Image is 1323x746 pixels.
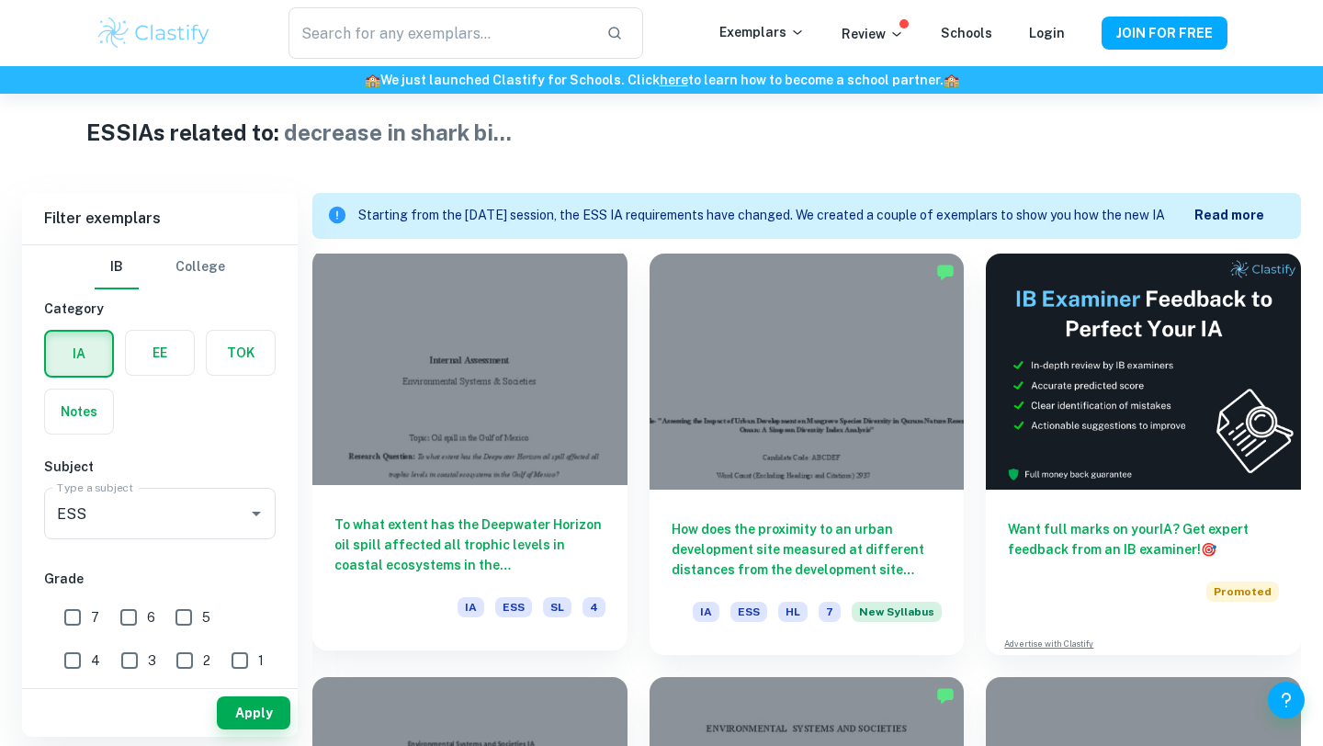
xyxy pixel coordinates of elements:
[936,263,955,281] img: Marked
[1201,542,1216,557] span: 🎯
[365,73,380,87] span: 🏫
[95,245,225,289] div: Filter type choice
[203,650,210,671] span: 2
[582,597,605,617] span: 4
[543,597,571,617] span: SL
[693,602,719,622] span: IA
[936,686,955,705] img: Marked
[44,299,276,319] h6: Category
[45,390,113,434] button: Notes
[22,193,298,244] h6: Filter exemplars
[778,602,808,622] span: HL
[96,15,212,51] img: Clastify logo
[202,607,210,627] span: 5
[312,254,628,655] a: To what extent has the Deepwater Horizon oil spill affected all trophic levels in coastal ecosyst...
[358,206,1194,226] p: Starting from the [DATE] session, the ESS IA requirements have changed. We created a couple of ex...
[1206,582,1279,602] span: Promoted
[672,519,943,580] h6: How does the proximity to an urban development site measured at different distances from the deve...
[148,650,156,671] span: 3
[126,331,194,375] button: EE
[91,650,100,671] span: 4
[719,22,805,42] p: Exemplars
[258,650,264,671] span: 1
[986,254,1301,655] a: Want full marks on yourIA? Get expert feedback from an IB examiner!PromotedAdvertise with Clastify
[46,332,112,376] button: IA
[217,696,290,729] button: Apply
[941,26,992,40] a: Schools
[842,24,904,44] p: Review
[1004,638,1093,650] a: Advertise with Clastify
[819,602,841,622] span: 7
[91,607,99,627] span: 7
[495,597,532,617] span: ESS
[95,245,139,289] button: IB
[147,607,155,627] span: 6
[44,457,276,477] h6: Subject
[852,602,942,622] span: New Syllabus
[284,119,512,145] span: decrease in shark bi ...
[944,73,959,87] span: 🏫
[334,514,605,575] h6: To what extent has the Deepwater Horizon oil spill affected all trophic levels in coastal ecosyst...
[986,254,1301,490] img: Thumbnail
[57,480,133,495] label: Type a subject
[660,73,688,87] a: here
[1008,519,1279,559] h6: Want full marks on your IA ? Get expert feedback from an IB examiner!
[243,501,269,526] button: Open
[175,245,225,289] button: College
[730,602,767,622] span: ESS
[86,116,1238,149] h1: ESS IAs related to:
[1029,26,1065,40] a: Login
[4,70,1319,90] h6: We just launched Clastify for Schools. Click to learn how to become a school partner.
[207,331,275,375] button: TOK
[1102,17,1227,50] button: JOIN FOR FREE
[458,597,484,617] span: IA
[1194,208,1264,222] b: Read more
[44,569,276,589] h6: Grade
[852,602,942,633] div: Starting from the May 2026 session, the ESS IA requirements have changed. We created this exempla...
[650,254,965,655] a: How does the proximity to an urban development site measured at different distances from the deve...
[288,7,592,59] input: Search for any exemplars...
[1268,682,1305,718] button: Help and Feedback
